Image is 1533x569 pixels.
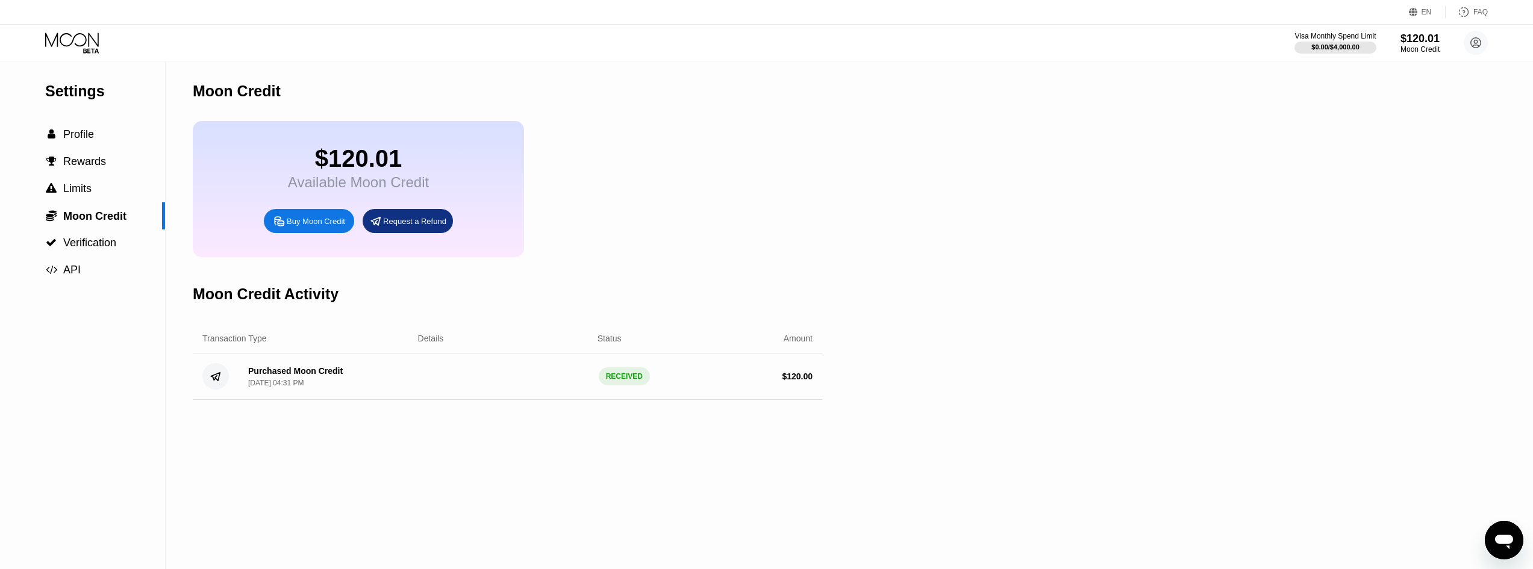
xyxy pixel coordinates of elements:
div: Moon Credit [193,82,281,100]
span:  [46,210,57,222]
span: Verification [63,237,116,249]
div: Buy Moon Credit [264,209,354,233]
div: Amount [784,334,813,343]
div:  [45,156,57,167]
span:  [46,156,57,167]
div: EN [1422,8,1432,16]
div: $120.01Moon Credit [1400,33,1440,54]
div: Visa Monthly Spend Limit$0.00/$4,000.00 [1294,32,1376,54]
div: FAQ [1473,8,1488,16]
div: [DATE] 04:31 PM [248,379,304,387]
div: Moon Credit Activity [193,285,339,303]
div:  [45,264,57,275]
div: EN [1409,6,1446,18]
span: Limits [63,182,92,194]
div: Request a Refund [363,209,453,233]
span:  [48,129,55,140]
span: API [63,264,81,276]
div: $120.01 [288,145,429,172]
div: $ 120.00 [782,372,813,381]
div: RECEIVED [599,367,650,385]
span: Moon Credit [63,210,126,222]
div: Status [598,334,622,343]
div:  [45,210,57,222]
div: Settings [45,82,165,100]
span:  [46,237,57,248]
div:  [45,183,57,194]
span: Rewards [63,155,106,167]
div: Request a Refund [383,216,446,226]
span:  [46,183,57,194]
span:  [46,264,57,275]
div: $0.00 / $4,000.00 [1311,43,1360,51]
div: Visa Monthly Spend Limit [1294,32,1376,40]
div: Purchased Moon Credit [248,366,343,376]
div: $120.01 [1400,33,1440,45]
div:  [45,129,57,140]
div: Moon Credit [1400,45,1440,54]
div: Buy Moon Credit [287,216,345,226]
div: Transaction Type [202,334,267,343]
div: Available Moon Credit [288,174,429,191]
span: Profile [63,128,94,140]
div: Details [418,334,444,343]
div: FAQ [1446,6,1488,18]
div:  [45,237,57,248]
iframe: Button to launch messaging window [1485,521,1523,559]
